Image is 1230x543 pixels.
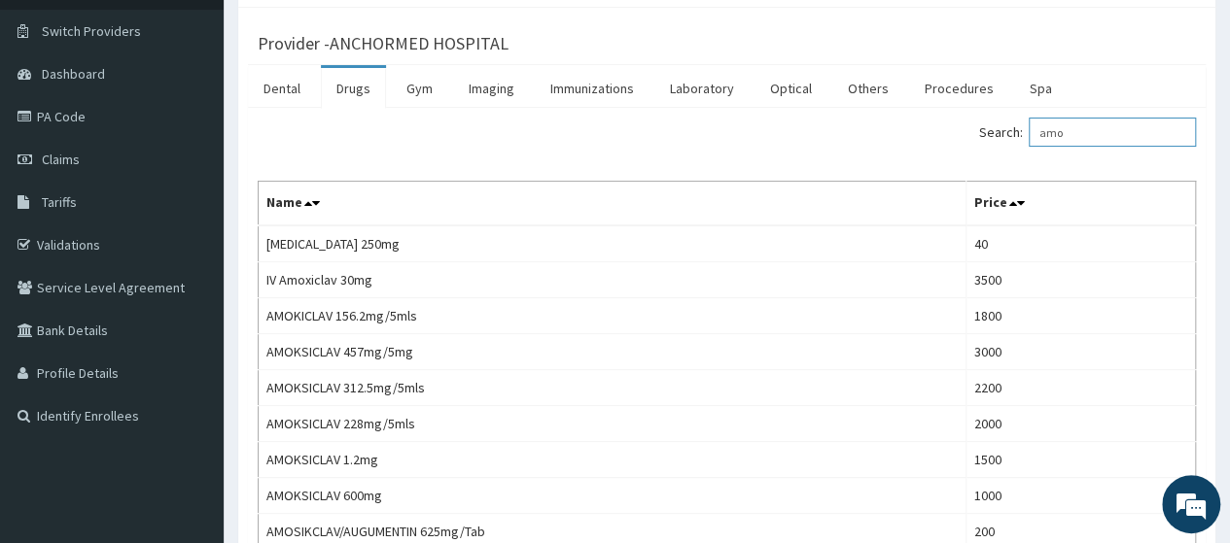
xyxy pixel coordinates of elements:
td: 2000 [966,406,1196,442]
td: IV Amoxiclav 30mg [259,262,966,298]
label: Search: [979,118,1196,147]
input: Search: [1029,118,1196,147]
span: Claims [42,151,80,168]
div: Chat with us now [101,109,327,134]
td: AMOKICLAV 156.2mg/5mls [259,298,966,334]
span: Switch Providers [42,22,141,40]
h3: Provider - ANCHORMED HOSPITAL [258,35,509,52]
a: Spa [1014,68,1068,109]
td: 2200 [966,370,1196,406]
img: d_794563401_company_1708531726252_794563401 [36,97,79,146]
td: AMOKSICLAV 1.2mg [259,442,966,478]
a: Others [832,68,904,109]
td: AMOKSICLAV 457mg/5mg [259,334,966,370]
div: Minimize live chat window [319,10,366,56]
td: 1800 [966,298,1196,334]
a: Gym [391,68,448,109]
span: We're online! [113,153,268,350]
th: Name [259,182,966,226]
td: AMOKSICLAV 312.5mg/5mls [259,370,966,406]
textarea: Type your message and hit 'Enter' [10,348,370,416]
td: AMOKSICLAV 600mg [259,478,966,514]
td: AMOKSICLAV 228mg/5mls [259,406,966,442]
span: Dashboard [42,65,105,83]
td: 3500 [966,262,1196,298]
span: Tariffs [42,193,77,211]
a: Optical [755,68,827,109]
th: Price [966,182,1196,226]
td: 3000 [966,334,1196,370]
td: 1500 [966,442,1196,478]
a: Procedures [909,68,1009,109]
a: Immunizations [535,68,650,109]
a: Laboratory [654,68,750,109]
a: Drugs [321,68,386,109]
td: 1000 [966,478,1196,514]
a: Dental [248,68,316,109]
a: Imaging [453,68,530,109]
td: 40 [966,225,1196,262]
td: [MEDICAL_DATA] 250mg [259,225,966,262]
